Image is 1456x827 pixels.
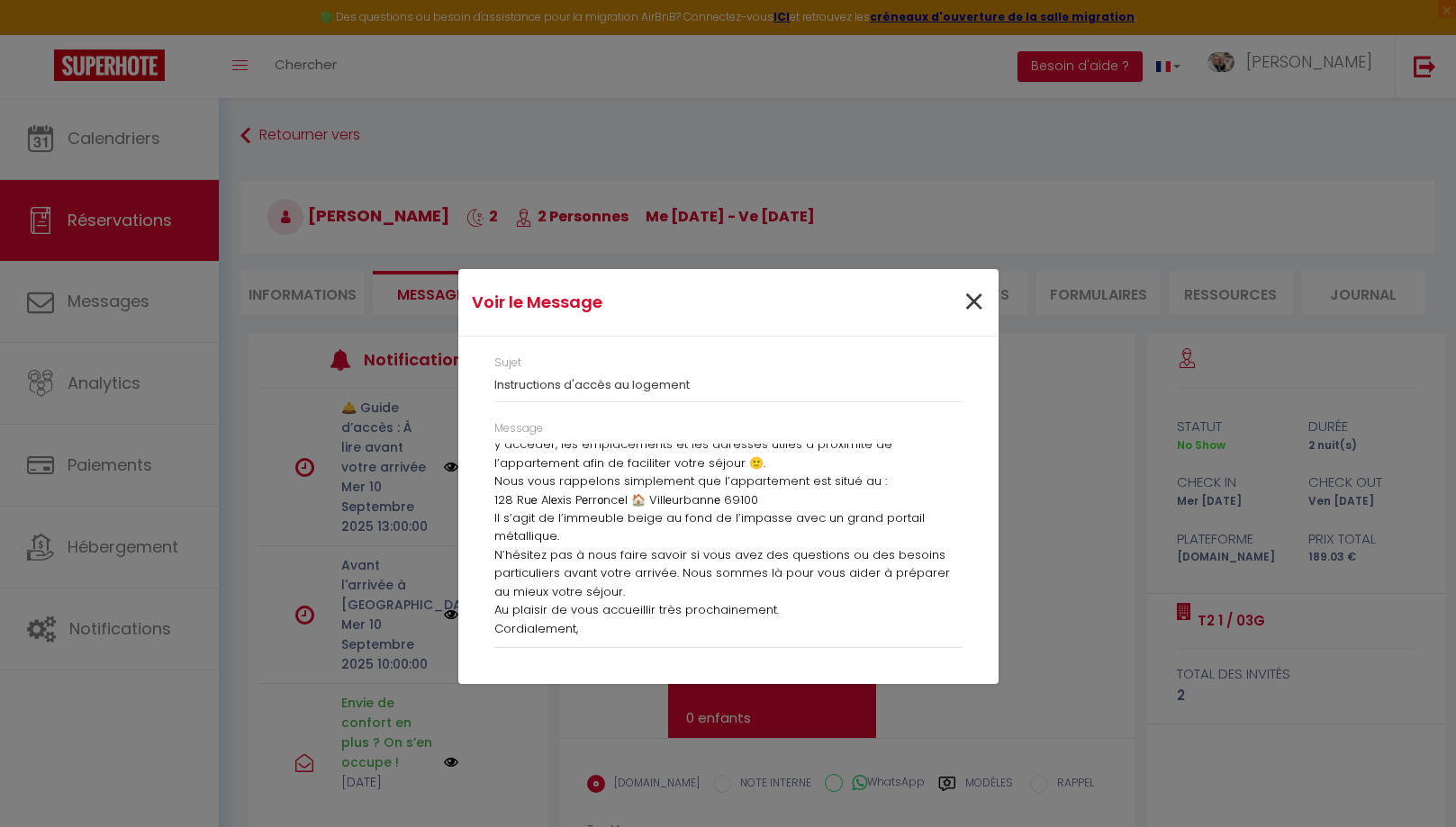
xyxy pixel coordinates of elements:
[963,283,985,322] button: Close
[472,290,806,315] h4: Voir le Message
[963,275,985,329] span: ×
[494,601,963,619] p: Au plaisir de vous accueillir très prochainement.
[494,355,521,372] label: Sujet
[494,546,963,601] p: N’hésitez pas à nous faire savoir si vous avez des questions ou des besoins particuliers avant vo...
[494,378,963,392] h3: Instructions d'accès au logement
[494,509,963,546] p: Il s’agit de l’immeuble beige au fond de l’impasse avec un grand portail métallique.
[494,491,963,509] p: 128 Ruе Alеxis Pеrrоncеl 🏠 Villеurbannе 69100
[494,420,543,437] label: Message
[494,472,963,490] p: Nous vous rappelons simplement que l’appartement est situé au :
[494,620,963,638] p: Cordialement,
[14,7,68,61] button: Ouvrir le widget de chat LiveChat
